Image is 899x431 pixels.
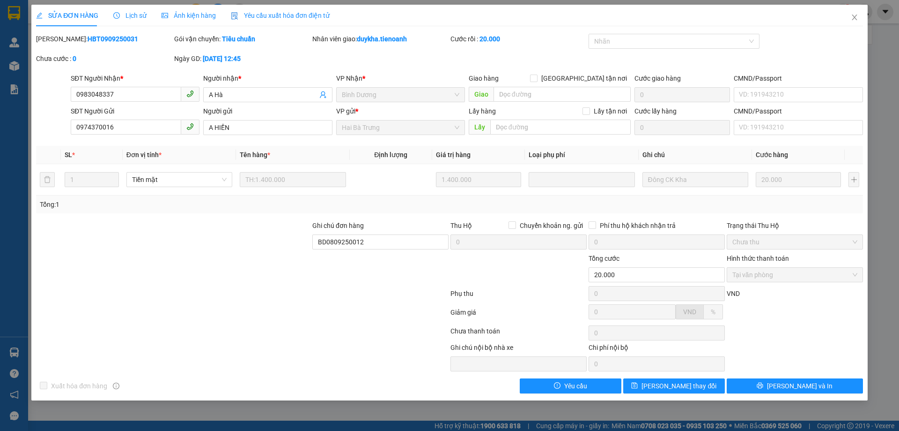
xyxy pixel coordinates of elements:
[47,381,111,391] span: Xuất hóa đơn hàng
[88,35,138,43] b: HBT0909250031
[734,106,862,116] div: CMND/Passport
[641,381,716,391] span: [PERSON_NAME] thay đổi
[449,288,588,305] div: Phụ thu
[162,12,168,19] span: picture
[203,73,332,83] div: Người nhận
[342,121,459,135] span: Hai Bà Trưng
[231,12,238,20] img: icon
[469,75,499,82] span: Giao hàng
[479,35,500,43] b: 20.000
[342,88,459,102] span: Bình Dương
[374,151,407,159] span: Định lượng
[683,308,696,316] span: VND
[231,12,330,19] span: Yêu cầu xuất hóa đơn điện tử
[36,34,172,44] div: [PERSON_NAME]:
[336,75,362,82] span: VP Nhận
[436,172,521,187] input: 0
[113,12,147,19] span: Lịch sử
[490,120,631,135] input: Dọc đường
[639,146,752,164] th: Ghi chú
[174,53,310,64] div: Ngày GD:
[71,73,199,83] div: SĐT Người Nhận
[319,91,327,98] span: user-add
[590,106,631,116] span: Lấy tận nơi
[436,151,471,159] span: Giá trị hàng
[40,172,55,187] button: delete
[36,53,172,64] div: Chưa cước :
[312,234,449,250] input: Ghi chú đơn hàng
[65,151,72,159] span: SL
[240,151,270,159] span: Tên hàng
[36,12,43,19] span: edit
[494,87,631,102] input: Dọc đường
[449,326,588,342] div: Chưa thanh toán
[450,342,587,356] div: Ghi chú nội bộ nhà xe
[186,90,194,98] span: phone
[203,55,241,62] b: [DATE] 12:45
[642,172,748,187] input: Ghi Chú
[312,34,449,44] div: Nhân viên giao:
[756,151,788,159] span: Cước hàng
[732,268,857,282] span: Tại văn phòng
[634,87,730,102] input: Cước giao hàng
[732,235,857,249] span: Chưa thu
[564,381,587,391] span: Yêu cầu
[449,307,588,324] div: Giảm giá
[469,107,496,115] span: Lấy hàng
[841,5,868,31] button: Close
[711,308,715,316] span: %
[126,151,162,159] span: Đơn vị tính
[357,35,407,43] b: duykha.tienoanh
[538,73,631,83] span: [GEOGRAPHIC_DATA] tận nơi
[623,378,725,393] button: save[PERSON_NAME] thay đổi
[40,199,347,210] div: Tổng: 1
[851,14,858,21] span: close
[162,12,216,19] span: Ảnh kiện hàng
[71,106,199,116] div: SĐT Người Gửi
[469,120,490,135] span: Lấy
[589,255,619,262] span: Tổng cước
[727,220,863,231] div: Trạng thái Thu Hộ
[727,378,863,393] button: printer[PERSON_NAME] và In
[525,146,638,164] th: Loại phụ phí
[113,12,120,19] span: clock-circle
[634,120,730,135] input: Cước lấy hàng
[596,220,679,231] span: Phí thu hộ khách nhận trả
[631,382,638,390] span: save
[113,383,119,389] span: info-circle
[734,73,862,83] div: CMND/Passport
[767,381,833,391] span: [PERSON_NAME] và In
[520,378,621,393] button: exclamation-circleYêu cầu
[634,75,681,82] label: Cước giao hàng
[757,382,763,390] span: printer
[469,87,494,102] span: Giao
[186,123,194,130] span: phone
[516,220,587,231] span: Chuyển khoản ng. gửi
[240,172,346,187] input: VD: Bàn, Ghế
[312,222,364,229] label: Ghi chú đơn hàng
[727,290,740,297] span: VND
[73,55,76,62] b: 0
[174,34,310,44] div: Gói vận chuyển:
[634,107,677,115] label: Cước lấy hàng
[450,222,472,229] span: Thu Hộ
[727,255,789,262] label: Hình thức thanh toán
[132,173,227,187] span: Tiền mặt
[203,106,332,116] div: Người gửi
[36,12,98,19] span: SỬA ĐƠN HÀNG
[848,172,859,187] button: plus
[554,382,560,390] span: exclamation-circle
[589,342,725,356] div: Chi phí nội bộ
[450,34,587,44] div: Cước rồi :
[756,172,841,187] input: 0
[222,35,255,43] b: Tiêu chuẩn
[336,106,465,116] div: VP gửi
